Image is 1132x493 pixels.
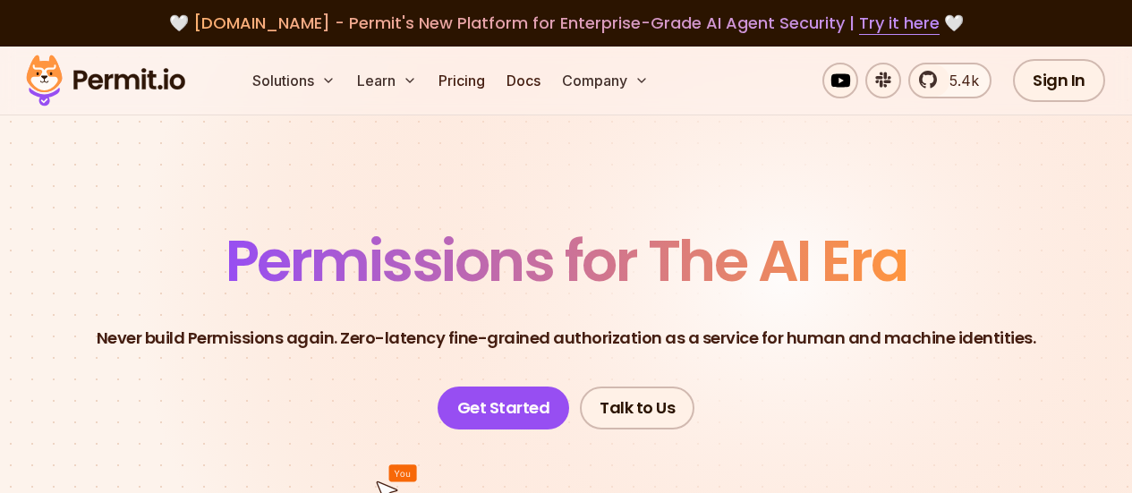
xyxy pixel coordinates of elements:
button: Learn [350,63,424,98]
span: [DOMAIN_NAME] - Permit's New Platform for Enterprise-Grade AI Agent Security | [193,12,940,34]
img: Permit logo [18,50,193,111]
span: 5.4k [939,70,979,91]
a: Get Started [438,387,570,429]
a: Docs [499,63,548,98]
a: Sign In [1013,59,1105,102]
button: Solutions [245,63,343,98]
p: Never build Permissions again. Zero-latency fine-grained authorization as a service for human and... [97,326,1036,351]
div: 🤍 🤍 [43,11,1089,36]
span: Permissions for The AI Era [226,221,907,301]
a: 5.4k [908,63,992,98]
a: Try it here [859,12,940,35]
a: Talk to Us [580,387,694,429]
button: Company [555,63,656,98]
a: Pricing [431,63,492,98]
